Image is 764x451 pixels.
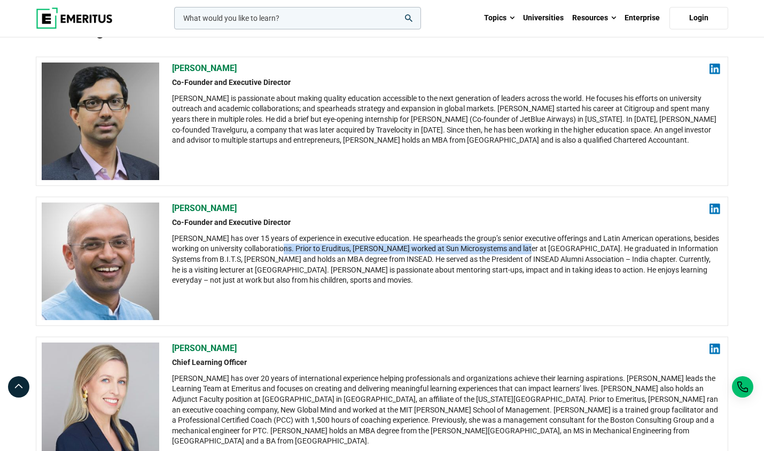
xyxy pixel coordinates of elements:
[42,63,159,180] img: Ashwin-Damera-300x300-1
[710,64,720,74] img: linkedin.png
[172,63,720,74] h2: [PERSON_NAME]
[172,234,720,286] div: [PERSON_NAME] has over 15 years of experience in executive education. He spearheads the group’s s...
[172,77,720,88] h2: Co-Founder and Executive Director
[710,204,720,214] img: linkedin.png
[710,344,720,354] img: linkedin.png
[172,94,720,146] div: [PERSON_NAME] is passionate about making quality education accessible to the next generation of l...
[172,374,720,447] div: [PERSON_NAME] has over 20 years of international experience helping professionals and organizatio...
[172,343,720,354] h2: [PERSON_NAME]
[172,357,720,368] h2: Chief Learning Officer
[669,7,728,29] a: Login
[174,7,421,29] input: woocommerce-product-search-field-0
[172,217,720,228] h2: Co-Founder and Executive Director
[172,203,720,214] h2: [PERSON_NAME]
[42,203,159,320] img: Chaitanya-Kalipatnapu-Eruditus-300x300-1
